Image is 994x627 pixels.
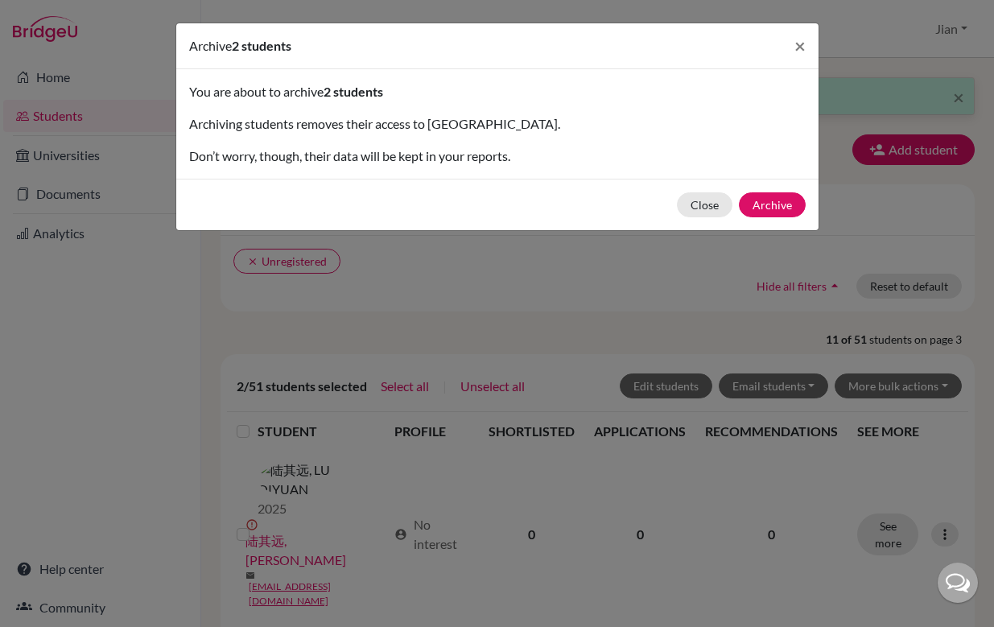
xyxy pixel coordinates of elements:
span: × [794,34,806,57]
span: Archive [189,38,232,53]
span: 2 students [324,84,383,99]
button: Archive [739,192,806,217]
span: 2 students [232,38,291,53]
span: Help [37,11,70,26]
button: Close [677,192,732,217]
p: Don’t worry, though, their data will be kept in your reports. [189,146,806,166]
p: You are about to archive [189,82,806,101]
p: Archiving students removes their access to [GEOGRAPHIC_DATA]. [189,114,806,134]
button: Close [782,23,819,68]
